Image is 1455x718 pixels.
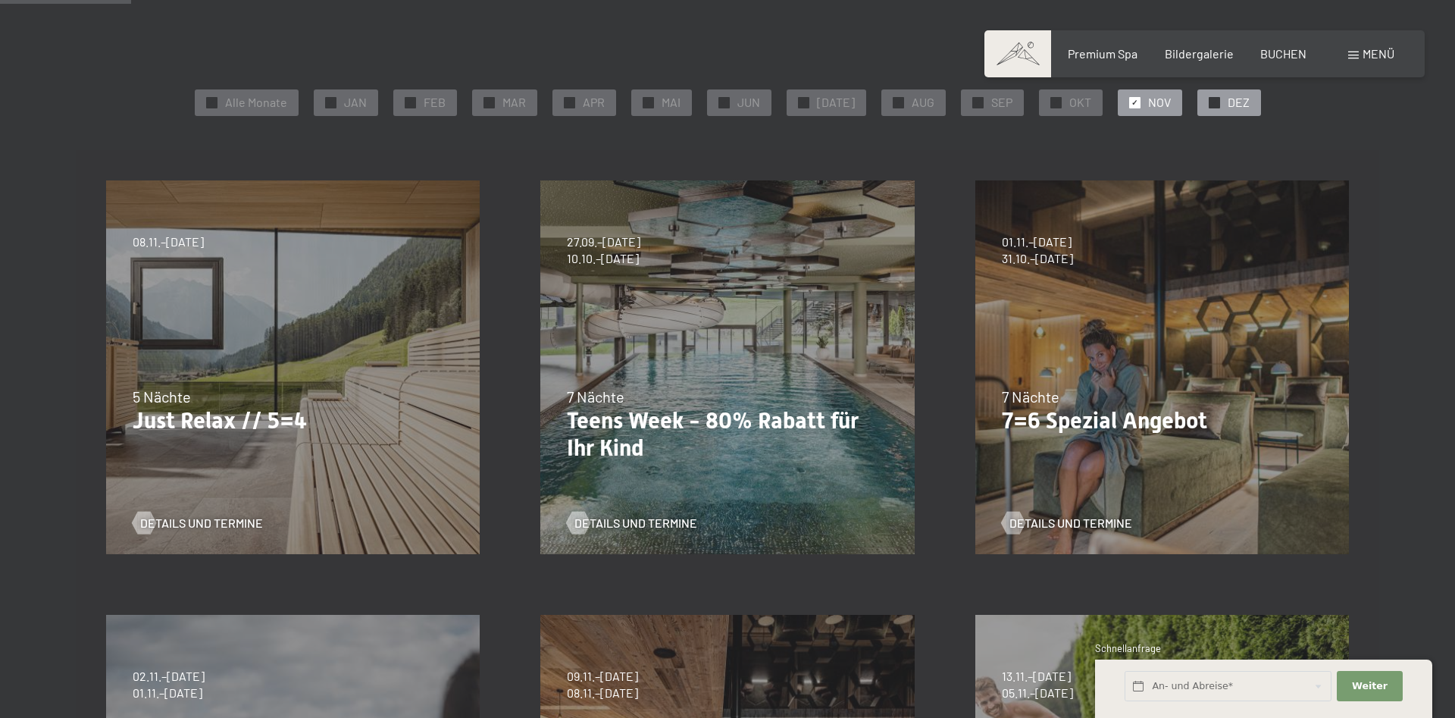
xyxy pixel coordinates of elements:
[133,387,191,406] span: 5 Nächte
[567,685,638,701] span: 08.11.–[DATE]
[574,515,697,531] span: Details und Termine
[1002,668,1073,685] span: 13.11.–[DATE]
[1260,46,1306,61] a: BUCHEN
[1053,97,1059,108] span: ✓
[645,97,651,108] span: ✓
[1228,94,1250,111] span: DEZ
[1352,679,1388,693] span: Weiter
[800,97,806,108] span: ✓
[424,94,446,111] span: FEB
[327,97,333,108] span: ✓
[1165,46,1234,61] a: Bildergalerie
[1002,685,1073,701] span: 05.11.–[DATE]
[912,94,934,111] span: AUG
[1131,97,1137,108] span: ✓
[567,250,640,267] span: 10.10.–[DATE]
[133,515,263,531] a: Details und Termine
[991,94,1012,111] span: SEP
[817,94,855,111] span: [DATE]
[208,97,214,108] span: ✓
[567,387,624,406] span: 7 Nächte
[133,668,205,685] span: 02.11.–[DATE]
[1337,671,1402,702] button: Weiter
[1002,250,1073,267] span: 31.10.–[DATE]
[225,94,287,111] span: Alle Monate
[1095,642,1161,654] span: Schnellanfrage
[486,97,492,108] span: ✓
[1002,387,1059,406] span: 7 Nächte
[407,97,413,108] span: ✓
[133,407,453,434] p: Just Relax // 5=4
[975,97,981,108] span: ✓
[662,94,681,111] span: MAI
[1148,94,1171,111] span: NOV
[567,234,640,250] span: 27.09.–[DATE]
[1002,234,1073,250] span: 01.11.–[DATE]
[1211,97,1217,108] span: ✓
[133,685,205,701] span: 01.11.–[DATE]
[721,97,727,108] span: ✓
[1009,515,1132,531] span: Details und Termine
[895,97,901,108] span: ✓
[567,515,697,531] a: Details und Termine
[133,234,204,250] span: 08.11.–[DATE]
[502,94,526,111] span: MAR
[566,97,572,108] span: ✓
[1002,407,1322,434] p: 7=6 Spezial Angebot
[737,94,760,111] span: JUN
[567,668,638,685] span: 09.11.–[DATE]
[344,94,367,111] span: JAN
[567,407,887,462] p: Teens Week - 80% Rabatt für Ihr Kind
[1068,46,1137,61] a: Premium Spa
[140,515,263,531] span: Details und Termine
[1002,515,1132,531] a: Details und Termine
[583,94,605,111] span: APR
[1069,94,1091,111] span: OKT
[1363,46,1394,61] span: Menü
